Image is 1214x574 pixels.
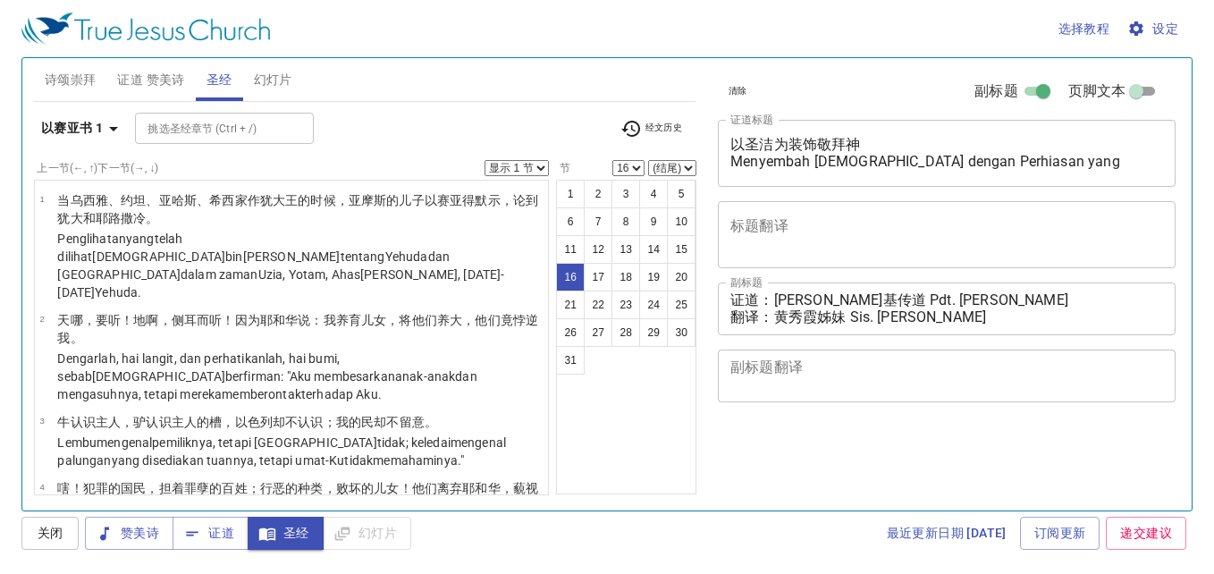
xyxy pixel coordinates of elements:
[222,415,437,429] wh18: ，以色列
[1120,522,1172,544] span: 递交建议
[57,435,506,468] wh7069: , tetapi [GEOGRAPHIC_DATA]
[1131,18,1178,40] span: 设定
[1020,517,1100,550] a: 订阅更新
[71,415,437,429] wh7794: 认识
[730,291,1163,325] textarea: 证道：[PERSON_NAME]基传道 Pdt. [PERSON_NAME] 翻译：黄秀霞姊妹 Sis. [PERSON_NAME]
[37,163,158,173] label: 上一节 (←, ↑) 下一节 (→, ↓)
[729,83,747,99] span: 清除
[85,517,173,550] button: 赞美诗
[57,481,538,513] wh5971: ；行恶的
[39,416,44,426] span: 3
[639,207,668,236] button: 9
[610,115,693,142] button: 经文历史
[887,522,1007,544] span: 最近更新日期 [DATE]
[611,291,640,319] button: 23
[187,522,234,544] span: 证道
[556,180,585,208] button: 1
[57,369,476,401] wh3068: berfirman
[57,311,543,347] p: 天哪
[639,235,668,264] button: 14
[639,318,668,347] button: 29
[57,479,543,515] p: 嗐
[57,313,538,345] wh238: ！因为耶和华
[1058,18,1110,40] span: 选择教程
[974,80,1017,102] span: 副标题
[139,387,382,401] wh7311: , tetapi mereka
[138,285,141,300] wh3063: .
[667,235,696,264] button: 15
[57,249,504,300] wh1121: [PERSON_NAME]
[57,435,506,468] wh7794: mengenal
[1034,522,1086,544] span: 订阅更新
[57,350,543,403] p: Dengarlah
[584,180,612,208] button: 2
[344,453,464,468] wh5971: tidak
[301,387,382,401] wh6586: terhadap Aku.
[57,193,538,225] wh3147: 、亚哈斯
[57,351,476,401] wh238: , hai bumi
[425,415,437,429] wh995: 。
[556,291,585,319] button: 21
[112,453,465,468] wh18: yang disediakan tuannya
[667,318,696,347] button: 30
[324,415,437,429] wh3045: ；我的民
[639,263,668,291] button: 19
[57,313,538,345] wh8064: ，要听
[556,263,585,291] button: 16
[1124,13,1185,46] button: 设定
[262,522,309,544] span: 圣经
[1106,517,1186,550] a: 递交建议
[57,267,504,300] wh3117: Uzia
[667,207,696,236] button: 10
[83,211,159,225] wh3063: 和耶路撒冷
[57,351,476,401] wh8064: , dan perhatikanlah
[718,80,758,102] button: 清除
[730,136,1163,170] textarea: 以圣洁为装饰敬拜神 Menyembah [DEMOGRAPHIC_DATA] dengan Perhiasan yang Kudus
[222,387,382,401] wh1992: memberontak
[57,434,543,469] p: Lembu
[273,415,437,429] wh3478: 却不认识
[611,180,640,208] button: 3
[584,207,612,236] button: 7
[57,313,538,345] wh8085: ！地啊
[1051,13,1117,46] button: 选择教程
[611,318,640,347] button: 28
[57,481,538,513] wh7489: 种类
[57,249,504,300] wh3470: bin
[880,517,1014,550] a: 最近更新日期 [DATE]
[99,522,159,544] span: 赞美诗
[146,415,437,429] wh2543: 认识主人
[556,235,585,264] button: 11
[34,112,131,145] button: 以赛亚书 1
[121,415,437,429] wh7069: ，驴
[57,481,538,513] wh1471: ，担着
[248,517,324,550] button: 圣经
[57,193,538,225] wh5818: 、约坦
[57,331,82,345] wh6586: 我。
[667,291,696,319] button: 25
[57,481,538,513] wh3515: 罪孽
[197,415,437,429] wh1167: 的槽
[556,207,585,236] button: 6
[57,351,476,401] wh8085: , hai langit
[611,207,640,236] button: 8
[374,415,437,429] wh5971: 却不留意
[57,313,538,345] wh3068: 说
[57,230,543,301] p: Penglihatan
[611,263,640,291] button: 18
[21,517,79,550] button: 关闭
[57,435,506,468] wh3045: pemiliknya
[584,291,612,319] button: 22
[173,517,249,550] button: 证道
[254,69,292,91] span: 幻灯片
[458,453,464,468] wh995: ."
[57,313,538,345] wh776: ，侧耳而听
[57,193,538,225] wh3169: 作犹大
[57,193,538,225] wh271: 、希西家
[57,249,504,300] wh531: tentang
[57,369,476,401] wh3588: [DEMOGRAPHIC_DATA]
[57,413,543,431] p: 牛
[57,191,543,227] p: 当乌西雅
[611,235,640,264] button: 13
[556,318,585,347] button: 26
